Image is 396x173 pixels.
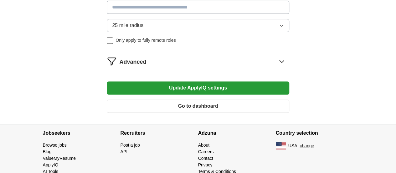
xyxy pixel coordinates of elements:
a: Privacy [198,162,213,167]
a: Contact [198,156,213,161]
span: USA [288,143,297,149]
img: filter [107,56,117,66]
a: Blog [43,149,52,154]
a: ValueMyResume [43,156,76,161]
img: US flag [276,142,286,149]
button: Go to dashboard [107,100,289,113]
a: Browse jobs [43,143,67,148]
span: Advanced [119,58,146,66]
a: API [121,149,128,154]
a: ApplyIQ [43,162,59,167]
a: Careers [198,149,214,154]
button: change [300,143,314,149]
input: Only apply to fully remote roles [107,37,113,44]
a: About [198,143,210,148]
h4: Country selection [276,124,353,142]
a: Post a job [121,143,140,148]
button: Update ApplyIQ settings [107,81,289,95]
span: 25 mile radius [112,22,143,29]
span: Only apply to fully remote roles [116,37,176,44]
button: 25 mile radius [107,19,289,32]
